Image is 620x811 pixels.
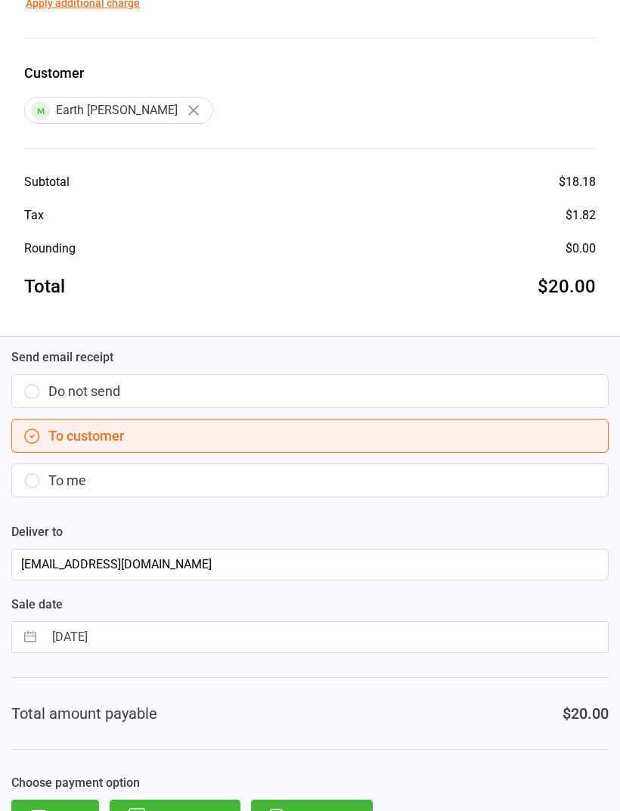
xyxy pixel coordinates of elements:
div: $0.00 [566,240,596,258]
label: Sale date [11,596,609,614]
div: $1.82 [566,206,596,224]
div: Earth [PERSON_NAME] [24,97,213,124]
label: Deliver to [11,523,609,541]
div: Total amount payable [11,702,157,725]
input: Customer Email [11,549,609,580]
label: Choose payment option [11,774,609,792]
label: Customer [24,63,596,83]
div: Total [24,273,65,300]
label: Send email receipt [11,348,609,367]
div: Subtotal [24,173,70,191]
button: To me [11,463,609,497]
div: Rounding [24,240,76,258]
button: Do not send [11,374,609,408]
div: Tax [24,206,44,224]
button: To customer [11,419,609,453]
div: $20.00 [538,273,596,300]
div: $18.18 [559,173,596,191]
div: $20.00 [563,702,609,725]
